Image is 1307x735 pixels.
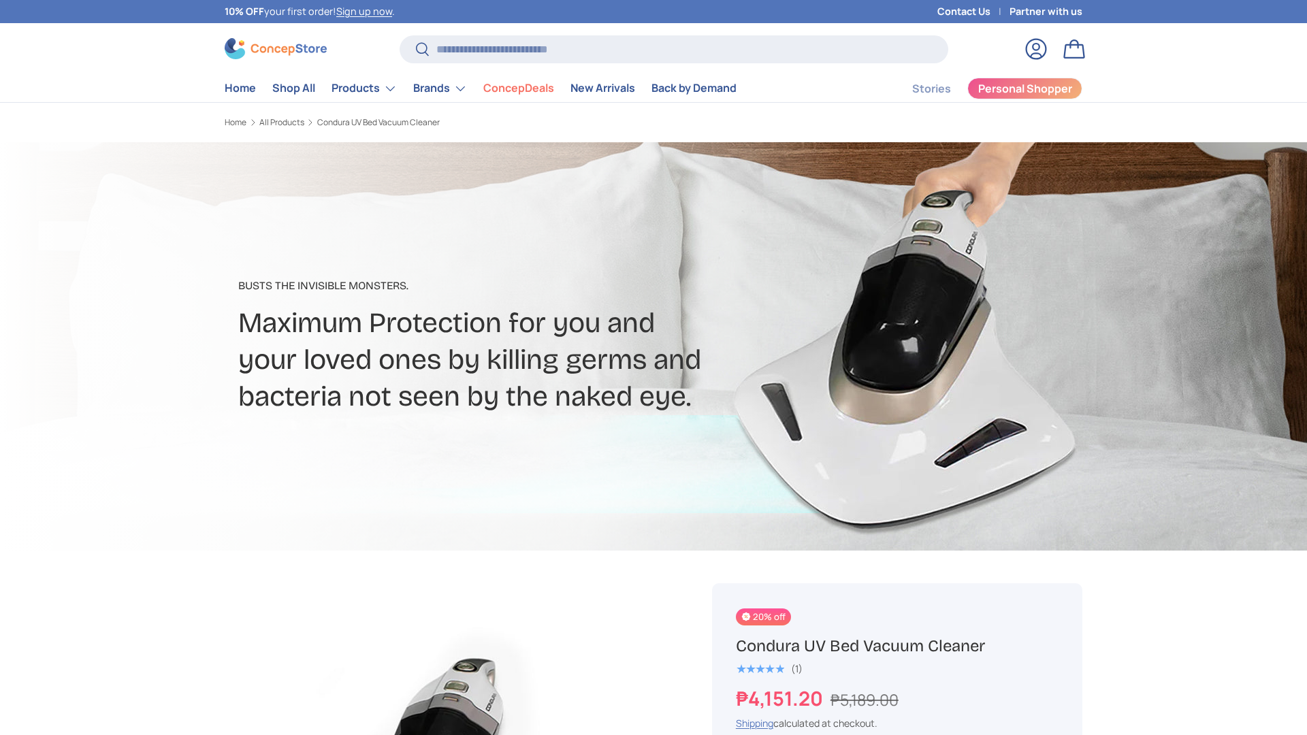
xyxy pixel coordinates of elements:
[736,660,803,675] a: 5.0 out of 5.0 stars (1)
[413,75,467,102] a: Brands
[736,663,784,675] div: 5.0 out of 5.0 stars
[225,4,395,19] p: your first order! .
[791,664,803,674] div: (1)
[225,75,256,101] a: Home
[937,4,1010,19] a: Contact Us
[225,118,246,127] a: Home
[483,75,554,101] a: ConcepDeals
[967,78,1082,99] a: Personal Shopper
[336,5,392,18] a: Sign up now
[225,38,327,59] img: ConcepStore
[736,685,826,712] strong: ₱4,151.20
[317,118,440,127] a: Condura UV Bed Vacuum Cleaner
[238,278,761,294] p: Busts The Invisible Monsters​.
[1010,4,1082,19] a: Partner with us
[332,75,397,102] a: Products
[225,5,264,18] strong: 10% OFF
[225,116,679,129] nav: Breadcrumbs
[978,83,1072,94] span: Personal Shopper
[736,716,1059,730] div: calculated at checkout.
[736,717,773,730] a: Shipping
[405,75,475,102] summary: Brands
[736,662,784,676] span: ★★★★★
[323,75,405,102] summary: Products
[880,75,1082,102] nav: Secondary
[225,75,737,102] nav: Primary
[259,118,304,127] a: All Products
[830,689,899,710] s: ₱5,189.00
[272,75,315,101] a: Shop All
[736,608,791,625] span: 20% off
[912,76,951,102] a: Stories
[238,305,761,415] h2: Maximum Protection for you and your loved ones by killing germs and bacteria not seen by the nake...
[736,636,1059,657] h1: Condura UV Bed Vacuum Cleaner
[651,75,737,101] a: Back by Demand
[570,75,635,101] a: New Arrivals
